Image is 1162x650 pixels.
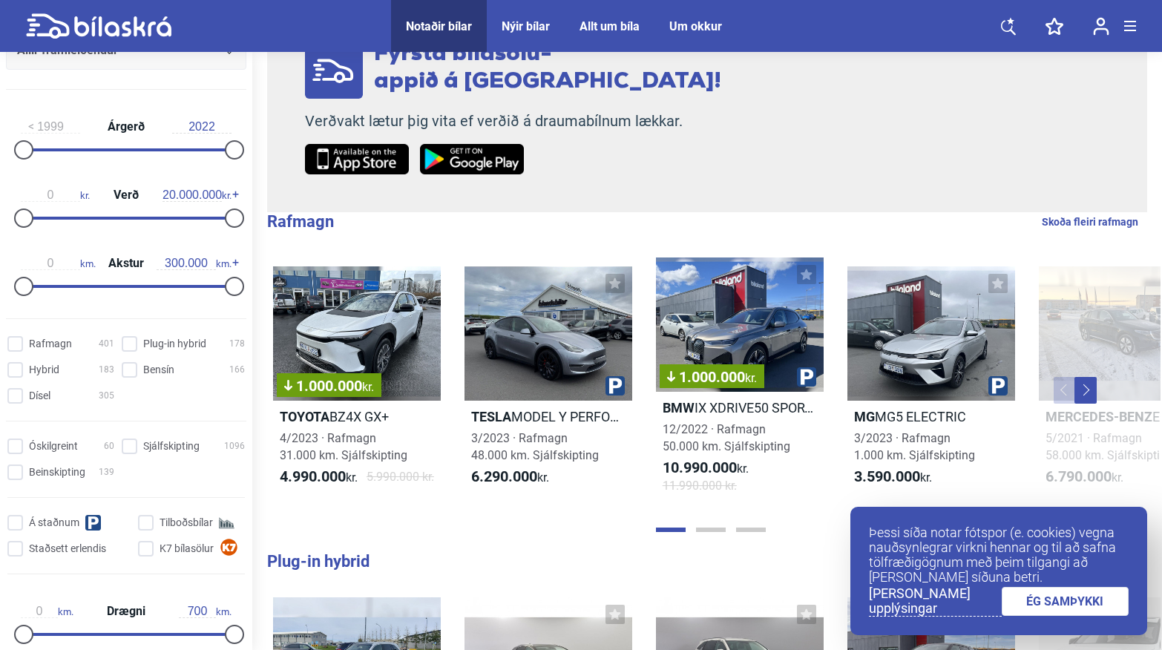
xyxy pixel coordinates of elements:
[104,439,114,454] span: 60
[157,257,232,270] span: km.
[667,370,757,384] span: 1.000.000
[280,409,329,424] b: Toyota
[580,19,640,33] a: Allt um bíla
[1054,377,1076,404] button: Previous
[847,257,1015,508] a: MgMG5 ELECTRIC3/2023 · Rafmagn1.000 km. Sjálfskipting3.590.000kr.
[229,362,245,378] span: 166
[29,515,79,531] span: Á staðnum
[99,336,114,352] span: 401
[367,468,434,486] span: 5.990.000 kr.
[99,464,114,480] span: 139
[663,477,737,494] span: 11.990.000 kr.
[869,586,1002,617] a: [PERSON_NAME] upplýsingar
[847,408,1015,425] h2: MG5 ELECTRIC
[656,399,824,416] h2: IX XDRIVE50 SPORTPAKKI
[663,459,749,477] span: kr.
[471,409,511,424] b: Tesla
[99,388,114,404] span: 305
[1046,467,1112,485] b: 6.790.000
[273,257,441,508] a: 1.000.000kr.ToyotaBZ4X GX+4/2023 · Rafmagn31.000 km. Sjálfskipting4.990.000kr.5.990.000 kr.
[656,257,824,508] a: 1.000.000kr.BMWIX XDRIVE50 SPORTPAKKI12/2022 · Rafmagn50.000 km. Sjálfskipting10.990.000kr.11.990...
[160,541,214,557] span: K7 bílasölur
[21,188,90,202] span: kr.
[696,528,726,532] button: Page 2
[305,112,721,131] p: Verðvakt lætur þig vita ef verðið á draumabílnum lækkar.
[284,378,374,393] span: 1.000.000
[21,605,73,618] span: km.
[280,431,407,462] span: 4/2023 · Rafmagn 31.000 km. Sjálfskipting
[854,409,875,424] b: Mg
[656,528,686,532] button: Page 1
[29,336,72,352] span: Rafmagn
[406,19,472,33] a: Notaðir bílar
[143,362,174,378] span: Bensín
[29,464,85,480] span: Beinskipting
[362,380,374,394] span: kr.
[669,19,722,33] a: Um okkur
[1074,377,1097,404] button: Next
[280,468,358,486] span: kr.
[1046,409,1152,424] b: Mercedes-Benz
[502,19,550,33] a: Nýir bílar
[143,439,200,454] span: Sjálfskipting
[163,188,232,202] span: kr.
[745,371,757,385] span: kr.
[1042,212,1138,232] a: Skoða fleiri rafmagn
[29,388,50,404] span: Dísel
[1002,587,1129,616] a: ÉG SAMÞYKKI
[736,528,766,532] button: Page 3
[21,257,96,270] span: km.
[465,408,632,425] h2: MODEL Y PERFORMANCE
[471,467,537,485] b: 6.290.000
[1046,468,1123,486] span: kr.
[110,189,142,201] span: Verð
[854,431,975,462] span: 3/2023 · Rafmagn 1.000 km. Sjálfskipting
[99,362,114,378] span: 183
[29,541,106,557] span: Staðsett erlendis
[663,400,695,416] b: BMW
[224,439,245,454] span: 1096
[471,468,549,486] span: kr.
[143,336,206,352] span: Plug-in hybrid
[273,408,441,425] h2: BZ4X GX+
[869,525,1129,585] p: Þessi síða notar fótspor (e. cookies) vegna nauðsynlegrar virkni hennar og til að safna tölfræðig...
[1093,17,1109,36] img: user-login.svg
[160,515,213,531] span: Tilboðsbílar
[854,467,920,485] b: 3.590.000
[229,336,245,352] span: 178
[280,467,346,485] b: 4.990.000
[104,121,148,133] span: Árgerð
[105,257,148,269] span: Akstur
[854,468,932,486] span: kr.
[663,459,737,476] b: 10.990.000
[267,212,334,231] b: Rafmagn
[267,552,370,571] b: Plug-in hybrid
[29,439,78,454] span: Óskilgreint
[103,605,149,617] span: Drægni
[663,422,790,453] span: 12/2022 · Rafmagn 50.000 km. Sjálfskipting
[179,605,232,618] span: km.
[29,362,59,378] span: Hybrid
[471,431,599,462] span: 3/2023 · Rafmagn 48.000 km. Sjálfskipting
[465,257,632,508] a: TeslaMODEL Y PERFORMANCE3/2023 · Rafmagn48.000 km. Sjálfskipting6.290.000kr.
